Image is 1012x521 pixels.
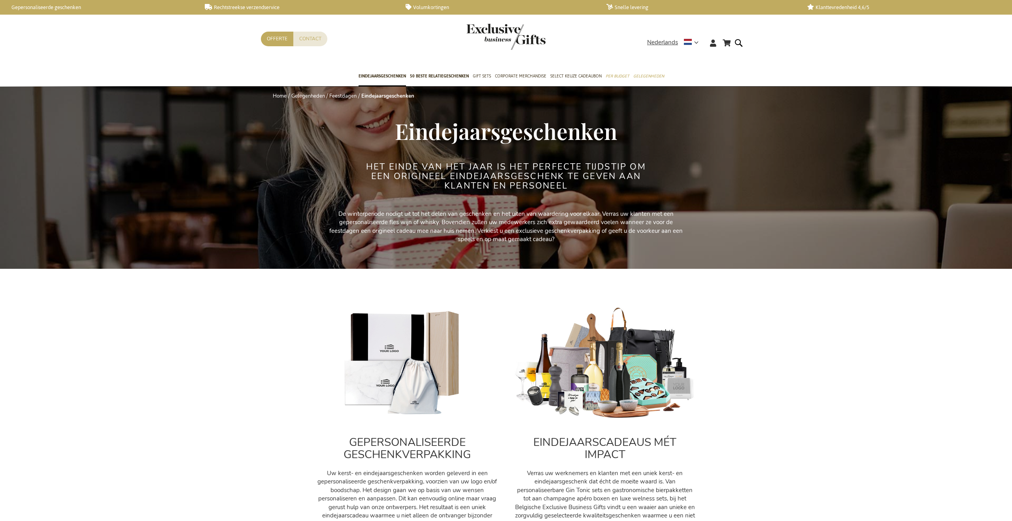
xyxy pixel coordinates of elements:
span: Per Budget [606,72,629,80]
a: Rechtstreekse verzendservice [205,4,393,11]
span: Corporate Merchandise [495,72,546,80]
h2: EINDEJAARSCADEAUS MÉT IMPACT [514,436,696,461]
a: Volumkortingen [406,4,594,11]
strong: Eindejaarsgeschenken [361,92,414,100]
span: Nederlands [647,38,678,47]
img: cadeau_personeel_medewerkers-kerst_1 [514,307,696,420]
a: Gelegenheden [291,92,325,100]
span: 50 beste relatiegeschenken [410,72,469,80]
a: Feestdagen [329,92,357,100]
h2: GEPERSONALISEERDE GESCHENKVERPAKKING [316,436,498,461]
span: Gift Sets [473,72,491,80]
h2: Het einde van het jaar is het perfecte tijdstip om een origineel eindejaarsgeschenk te geven aan ... [358,162,654,191]
a: Home [273,92,287,100]
a: Contact [293,32,327,46]
a: Offerte [261,32,293,46]
span: Gelegenheden [633,72,664,80]
a: store logo [466,24,506,50]
div: Nederlands [647,38,704,47]
img: Exclusive Business gifts logo [466,24,546,50]
span: Select Keuze Cadeaubon [550,72,602,80]
span: Eindejaarsgeschenken [359,72,406,80]
p: De winterperiode nodigt uit tot het delen van geschenken en het uiten van waardering voor elkaar.... [328,210,684,244]
a: Snelle levering [606,4,795,11]
a: Klanttevredenheid 4,6/5 [807,4,995,11]
span: Eindejaarsgeschenken [395,116,617,145]
a: Gepersonaliseerde geschenken [4,4,192,11]
img: Personalised_gifts [316,307,498,420]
